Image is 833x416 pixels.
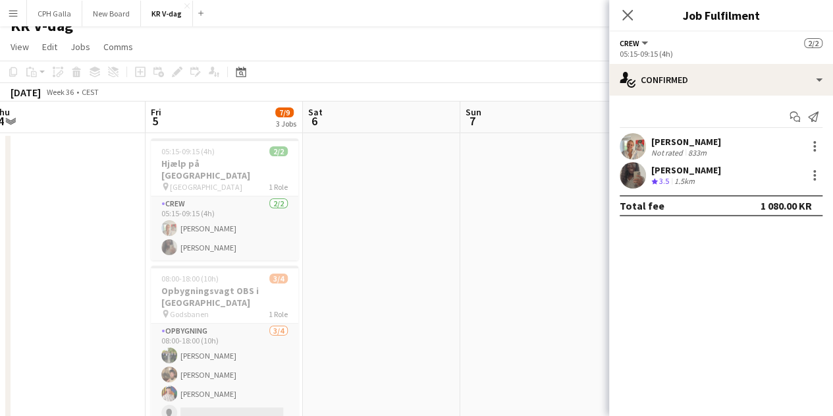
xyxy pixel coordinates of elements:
[151,285,298,309] h3: Opbygningsvagt OBS i [GEOGRAPHIC_DATA]
[308,106,323,118] span: Sat
[685,148,709,158] div: 833m
[609,64,833,96] div: Confirmed
[11,41,29,53] span: View
[151,158,298,181] h3: Hjælp på [GEOGRAPHIC_DATA]
[103,41,133,53] span: Comms
[70,41,90,53] span: Jobs
[804,38,822,48] span: 2/2
[5,38,34,55] a: View
[276,119,296,129] div: 3 Jobs
[11,86,41,99] div: [DATE]
[269,146,288,156] span: 2/2
[672,176,697,187] div: 1.5km
[161,146,215,156] span: 05:15-09:15 (4h)
[651,164,721,176] div: [PERSON_NAME]
[170,182,242,192] span: [GEOGRAPHIC_DATA]
[27,1,82,26] button: CPH Galla
[761,199,812,212] div: 1 080.00 KR
[151,106,161,118] span: Fri
[149,113,161,129] span: 5
[609,7,833,24] h3: Job Fulfilment
[151,138,298,260] app-job-card: 05:15-09:15 (4h)2/2Hjælp på [GEOGRAPHIC_DATA] [GEOGRAPHIC_DATA]1 RoleCrew2/205:15-09:15 (4h)[PERS...
[161,274,219,283] span: 08:00-18:00 (10h)
[651,136,721,148] div: [PERSON_NAME]
[43,87,76,97] span: Week 36
[659,176,669,186] span: 3.5
[466,106,481,118] span: Sun
[42,41,57,53] span: Edit
[464,113,481,129] span: 7
[275,107,294,117] span: 7/9
[98,38,138,55] a: Comms
[620,49,822,59] div: 05:15-09:15 (4h)
[141,1,193,26] button: KR V-dag
[620,38,650,48] button: Crew
[651,148,685,158] div: Not rated
[269,309,288,319] span: 1 Role
[65,38,95,55] a: Jobs
[170,309,209,319] span: Godsbanen
[620,199,664,212] div: Total fee
[620,38,639,48] span: Crew
[151,196,298,260] app-card-role: Crew2/205:15-09:15 (4h)[PERSON_NAME][PERSON_NAME]
[306,113,323,129] span: 6
[37,38,63,55] a: Edit
[82,1,141,26] button: New Board
[269,182,288,192] span: 1 Role
[269,274,288,283] span: 3/4
[82,87,99,97] div: CEST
